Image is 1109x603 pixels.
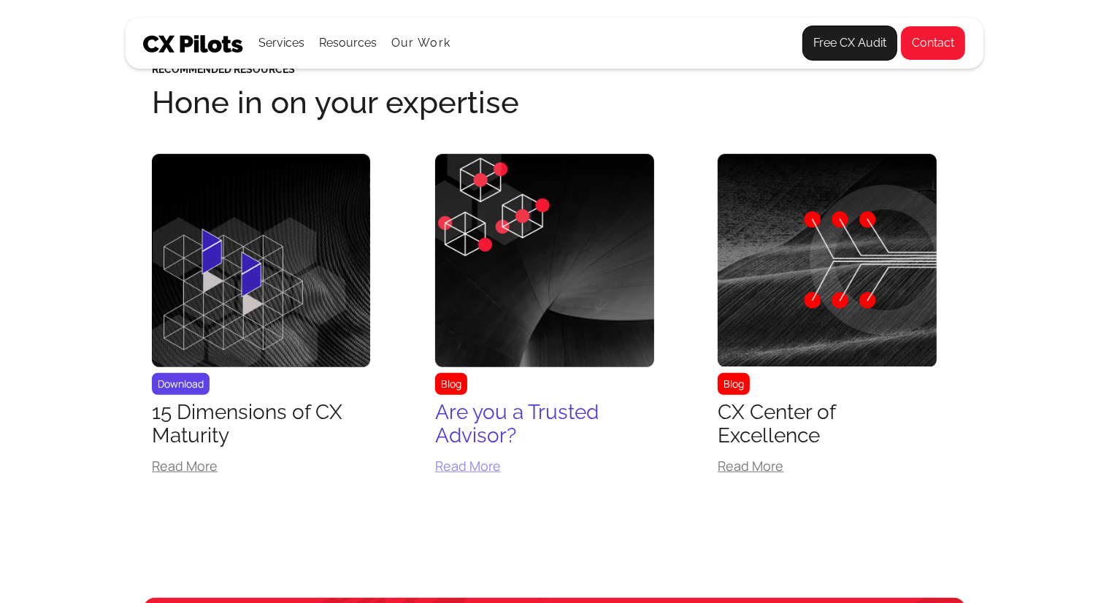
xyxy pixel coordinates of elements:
div: Read More [718,459,937,472]
div: Blog [718,373,750,395]
a: Contact [900,26,966,61]
div: Resources [319,33,377,53]
div: Download [152,373,210,395]
div: Blog [435,373,467,395]
div: Are you a Trusted Advisor? [435,401,654,448]
div: Services [258,33,304,53]
div: Resources [319,18,377,68]
a: BlogAre you a Trusted Advisor?Read More [435,154,654,484]
a: Free CX Audit [802,26,897,61]
div: 15 Dimensions of CX Maturity [152,401,371,448]
h2: Hone in on your expertise [152,86,957,119]
div: CX Center of Excellence [718,401,937,448]
div: Read More [435,459,654,472]
a: BlogCX Center of ExcellenceRead More [718,154,937,484]
a: Our Work [391,37,450,50]
div: Read More [152,459,371,472]
h5: Recommended Resources [152,64,957,74]
div: Services [258,18,304,68]
a: Download15 Dimensions of CX MaturityRead More [152,154,371,484]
